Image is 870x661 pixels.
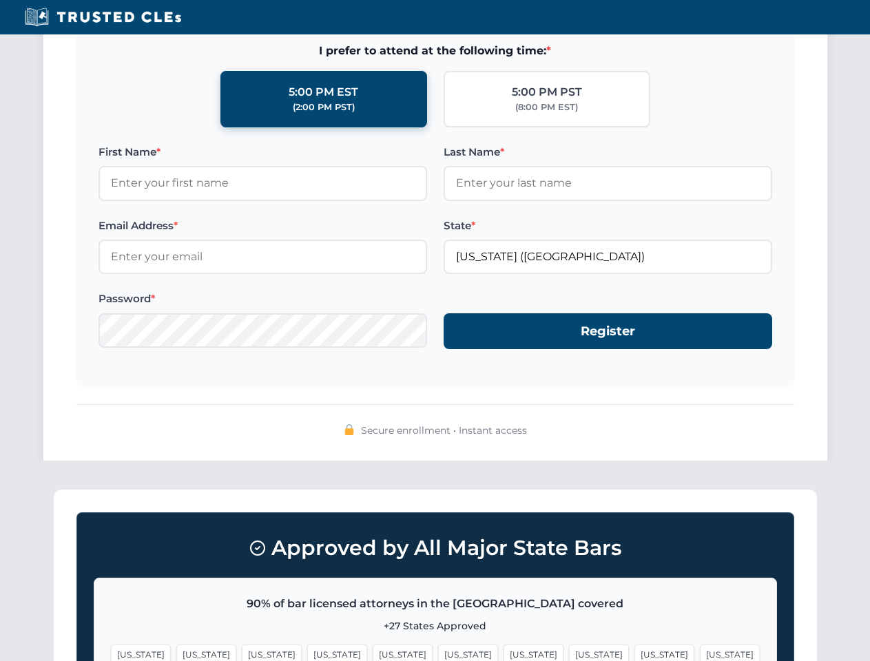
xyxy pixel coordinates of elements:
[99,42,772,60] span: I prefer to attend at the following time:
[515,101,578,114] div: (8:00 PM EST)
[21,7,185,28] img: Trusted CLEs
[344,424,355,435] img: 🔒
[99,240,427,274] input: Enter your email
[99,166,427,200] input: Enter your first name
[444,144,772,160] label: Last Name
[293,101,355,114] div: (2:00 PM PST)
[361,423,527,438] span: Secure enrollment • Instant access
[444,218,772,234] label: State
[444,166,772,200] input: Enter your last name
[444,240,772,274] input: Washington (WA)
[99,218,427,234] label: Email Address
[289,83,358,101] div: 5:00 PM EST
[111,618,760,633] p: +27 States Approved
[99,291,427,307] label: Password
[94,529,777,567] h3: Approved by All Major State Bars
[111,595,760,613] p: 90% of bar licensed attorneys in the [GEOGRAPHIC_DATA] covered
[444,313,772,350] button: Register
[99,144,427,160] label: First Name
[512,83,582,101] div: 5:00 PM PST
